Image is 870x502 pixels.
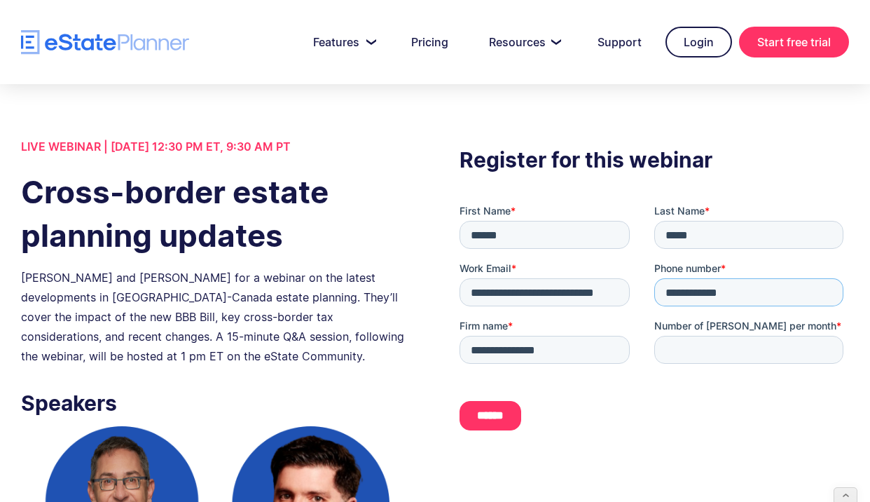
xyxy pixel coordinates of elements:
[460,144,849,176] h3: Register for this webinar
[472,28,574,56] a: Resources
[21,387,410,419] h3: Speakers
[21,268,410,366] div: [PERSON_NAME] and [PERSON_NAME] for a webinar on the latest developments in [GEOGRAPHIC_DATA]-Can...
[21,137,410,156] div: LIVE WEBINAR | [DATE] 12:30 PM ET, 9:30 AM PT
[665,27,732,57] a: Login
[739,27,849,57] a: Start free trial
[460,204,849,442] iframe: Form 0
[296,28,387,56] a: Features
[21,170,410,257] h1: Cross-border estate planning updates
[581,28,658,56] a: Support
[394,28,465,56] a: Pricing
[21,30,189,55] a: home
